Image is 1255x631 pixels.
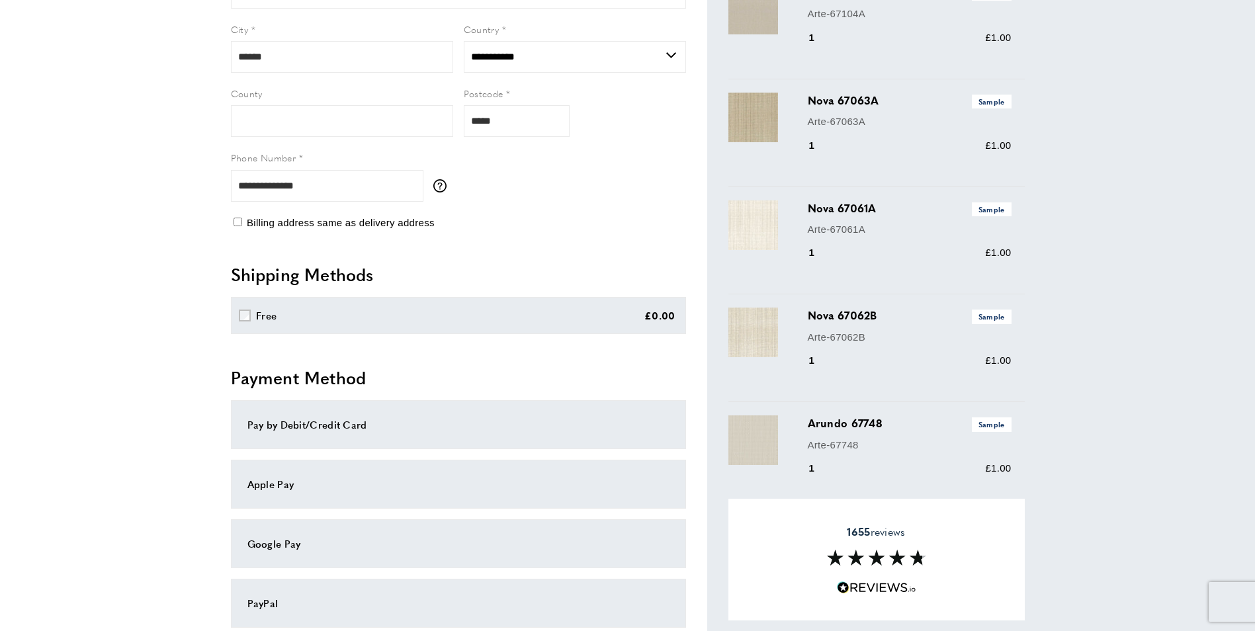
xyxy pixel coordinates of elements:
[247,217,435,228] span: Billing address same as delivery address
[808,329,1012,345] p: Arte-67062B
[985,462,1011,474] span: £1.00
[231,22,249,36] span: City
[247,476,670,492] div: Apple Pay
[728,93,778,142] img: Nova 67063A
[808,30,834,46] div: 1
[808,114,1012,130] p: Arte-67063A
[808,308,1012,323] h3: Nova 67062B
[256,308,277,323] div: Free
[972,95,1012,108] span: Sample
[808,93,1012,108] h3: Nova 67063A
[972,202,1012,216] span: Sample
[808,245,834,261] div: 1
[231,87,263,100] span: County
[985,355,1011,366] span: £1.00
[808,222,1012,237] p: Arte-67061A
[231,263,686,286] h2: Shipping Methods
[231,151,296,164] span: Phone Number
[247,595,670,611] div: PayPal
[847,525,905,538] span: reviews
[985,247,1011,258] span: £1.00
[827,550,926,566] img: Reviews section
[837,581,916,594] img: Reviews.io 5 stars
[985,140,1011,151] span: £1.00
[808,437,1012,453] p: Arte-67748
[972,310,1012,323] span: Sample
[808,200,1012,216] h3: Nova 67061A
[644,308,675,323] div: £0.00
[808,138,834,153] div: 1
[728,200,778,250] img: Nova 67061A
[972,417,1012,431] span: Sample
[808,415,1012,431] h3: Arundo 67748
[728,415,778,465] img: Arundo 67748
[247,536,670,552] div: Google Pay
[808,460,834,476] div: 1
[808,6,1012,22] p: Arte-67104A
[808,353,834,368] div: 1
[985,32,1011,43] span: £1.00
[847,524,870,539] strong: 1655
[728,308,778,357] img: Nova 67062B
[231,366,686,390] h2: Payment Method
[464,22,499,36] span: Country
[433,179,453,192] button: More information
[247,417,670,433] div: Pay by Debit/Credit Card
[464,87,503,100] span: Postcode
[234,218,242,226] input: Billing address same as delivery address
